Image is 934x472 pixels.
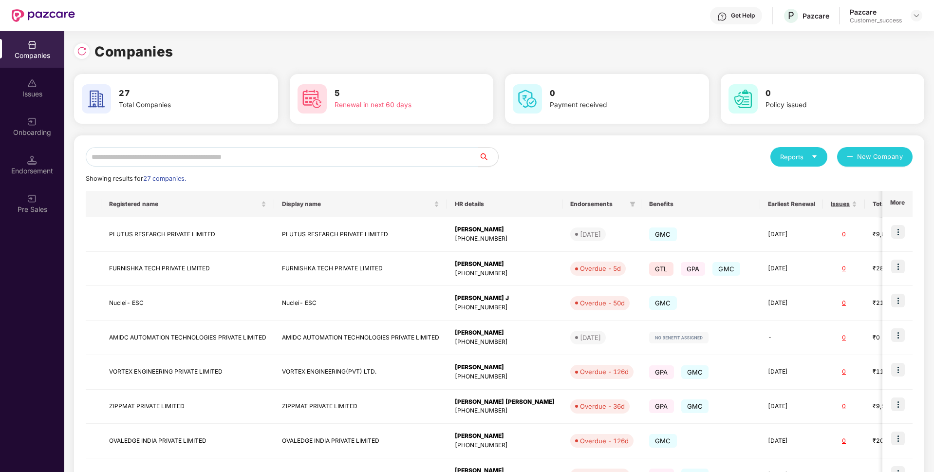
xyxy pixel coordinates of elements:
th: Earliest Renewal [760,191,823,217]
td: VORTEX ENGINEERING PRIVATE LIMITED [101,355,274,390]
span: search [478,153,498,161]
div: ₹9,94,501.64 [873,402,921,411]
div: [PHONE_NUMBER] [455,234,555,244]
span: Display name [282,200,432,208]
div: [DATE] [580,229,601,239]
span: plus [847,153,853,161]
div: Total Companies [119,100,242,111]
img: svg+xml;base64,PHN2ZyBpZD0iQ29tcGFuaWVzIiB4bWxucz0iaHR0cDovL3d3dy53My5vcmcvMjAwMC9zdmciIHdpZHRoPS... [27,40,37,50]
h3: 27 [119,87,242,100]
td: Nuclei- ESC [101,286,274,321]
div: 0 [831,436,857,446]
span: filter [630,201,635,207]
div: ₹21,21,640 [873,299,921,308]
img: svg+xml;base64,PHN2ZyB4bWxucz0iaHR0cDovL3d3dy53My5vcmcvMjAwMC9zdmciIHdpZHRoPSI2MCIgaGVpZ2h0PSI2MC... [513,84,542,113]
div: Payment received [550,100,672,111]
img: New Pazcare Logo [12,9,75,22]
div: [PERSON_NAME] [455,260,555,269]
td: Nuclei- ESC [274,286,447,321]
td: [DATE] [760,286,823,321]
td: AMIDC AUTOMATION TECHNOLOGIES PRIVATE LIMITED [101,321,274,355]
td: FURNISHKA TECH PRIVATE LIMITED [274,252,447,286]
div: 0 [831,264,857,273]
span: filter [628,198,637,210]
td: [DATE] [760,217,823,252]
button: search [478,147,499,167]
h3: 0 [550,87,672,100]
td: VORTEX ENGINEERING(PVT) LTD. [274,355,447,390]
h1: Companies [94,41,173,62]
div: Overdue - 126d [580,436,629,446]
span: GPA [649,365,674,379]
span: Total Premium [873,200,914,208]
span: P [788,10,794,21]
div: [PHONE_NUMBER] [455,406,555,415]
div: [PERSON_NAME] [PERSON_NAME] [455,397,555,407]
div: Customer_success [850,17,902,24]
span: 27 companies. [143,175,186,182]
img: svg+xml;base64,PHN2ZyBpZD0iRHJvcGRvd24tMzJ4MzIiIHhtbG5zPSJodHRwOi8vd3d3LnczLm9yZy8yMDAwL3N2ZyIgd2... [913,12,920,19]
span: New Company [857,152,903,162]
img: svg+xml;base64,PHN2ZyB3aWR0aD0iMTQuNSIgaGVpZ2h0PSIxNC41IiB2aWV3Qm94PSIwIDAgMTYgMTYiIGZpbGw9Im5vbm... [27,155,37,165]
h3: 0 [766,87,888,100]
span: GMC [649,296,677,310]
img: svg+xml;base64,PHN2ZyB4bWxucz0iaHR0cDovL3d3dy53My5vcmcvMjAwMC9zdmciIHdpZHRoPSI2MCIgaGVpZ2h0PSI2MC... [82,84,111,113]
span: GMC [649,434,677,448]
td: PLUTUS RESEARCH PRIVATE LIMITED [274,217,447,252]
span: Issues [831,200,850,208]
div: [DATE] [580,333,601,342]
div: Policy issued [766,100,888,111]
img: icon [891,397,905,411]
div: ₹28,17,206.34 [873,264,921,273]
div: [PHONE_NUMBER] [455,372,555,381]
img: svg+xml;base64,PHN2ZyB4bWxucz0iaHR0cDovL3d3dy53My5vcmcvMjAwMC9zdmciIHdpZHRoPSIxMjIiIGhlaWdodD0iMj... [649,332,709,343]
td: [DATE] [760,252,823,286]
div: 0 [831,333,857,342]
th: Issues [823,191,865,217]
img: svg+xml;base64,PHN2ZyB3aWR0aD0iMjAiIGhlaWdodD0iMjAiIHZpZXdCb3g9IjAgMCAyMCAyMCIgZmlsbD0ibm9uZSIgeG... [27,117,37,127]
span: Showing results for [86,175,186,182]
div: ₹11,74,148.38 [873,367,921,377]
div: [PERSON_NAME] [455,363,555,372]
img: icon [891,328,905,342]
button: plusNew Company [837,147,913,167]
div: [PERSON_NAME] [455,432,555,441]
div: Overdue - 5d [580,264,621,273]
div: Overdue - 126d [580,367,629,377]
div: Get Help [731,12,755,19]
div: 0 [831,299,857,308]
td: [DATE] [760,390,823,424]
span: GMC [712,262,740,276]
span: GMC [681,365,709,379]
td: ZIPPMAT PRIVATE LIMITED [101,390,274,424]
th: Registered name [101,191,274,217]
span: GMC [649,227,677,241]
div: [PERSON_NAME] J [455,294,555,303]
span: caret-down [811,153,818,160]
div: Renewal in next 60 days [335,100,457,111]
img: svg+xml;base64,PHN2ZyB4bWxucz0iaHR0cDovL3d3dy53My5vcmcvMjAwMC9zdmciIHdpZHRoPSI2MCIgaGVpZ2h0PSI2MC... [298,84,327,113]
th: More [882,191,913,217]
div: [PHONE_NUMBER] [455,303,555,312]
td: [DATE] [760,424,823,458]
span: Registered name [109,200,259,208]
div: ₹9,81,767.08 [873,230,921,239]
div: [PHONE_NUMBER] [455,441,555,450]
div: [PHONE_NUMBER] [455,338,555,347]
div: Reports [780,152,818,162]
td: OVALEDGE INDIA PRIVATE LIMITED [274,424,447,458]
div: ₹0 [873,333,921,342]
td: ZIPPMAT PRIVATE LIMITED [274,390,447,424]
div: Pazcare [803,11,829,20]
div: [PERSON_NAME] [455,328,555,338]
img: icon [891,363,905,377]
div: [PHONE_NUMBER] [455,269,555,278]
img: icon [891,294,905,307]
td: AMIDC AUTOMATION TECHNOLOGIES PRIVATE LIMITED [274,321,447,355]
div: [PERSON_NAME] [455,225,555,234]
div: Overdue - 50d [580,298,625,308]
th: Total Premium [865,191,929,217]
td: PLUTUS RESEARCH PRIVATE LIMITED [101,217,274,252]
img: icon [891,432,905,445]
th: HR details [447,191,562,217]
